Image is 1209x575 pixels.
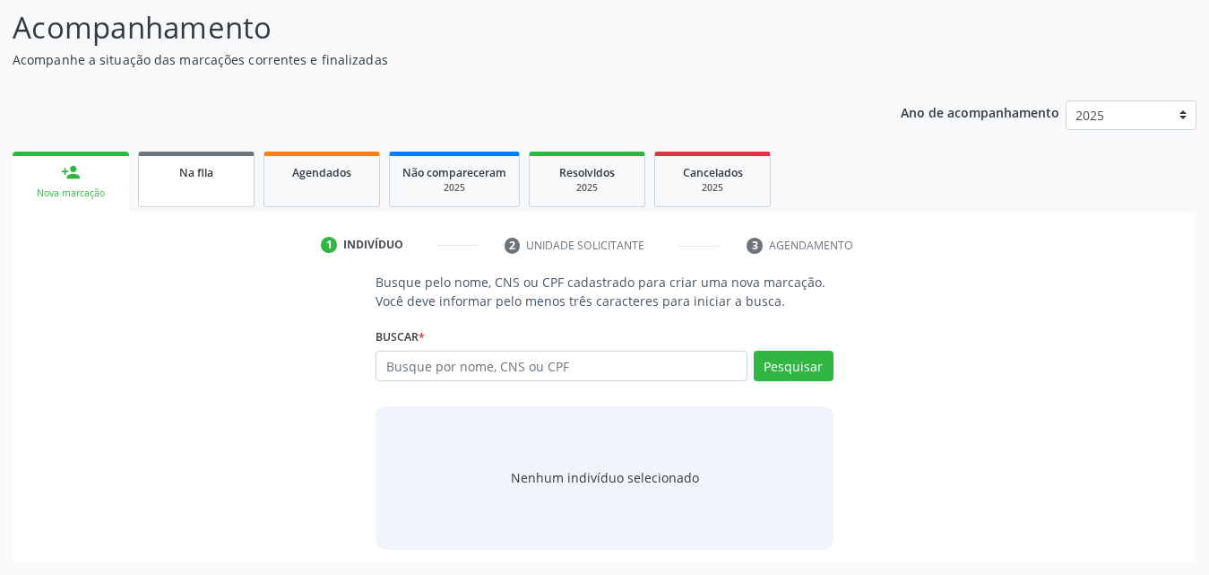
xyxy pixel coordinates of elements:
div: Indivíduo [343,237,403,253]
div: person_add [61,162,81,182]
p: Busque pelo nome, CNS ou CPF cadastrado para criar uma nova marcação. Você deve informar pelo men... [376,273,833,310]
span: Resolvidos [559,165,615,180]
span: Na fila [179,165,213,180]
p: Ano de acompanhamento [901,100,1059,123]
span: Agendados [292,165,351,180]
span: Cancelados [683,165,743,180]
p: Acompanhamento [13,5,842,50]
p: Acompanhe a situação das marcações correntes e finalizadas [13,50,842,69]
div: 2025 [402,181,506,195]
div: Nova marcação [25,187,117,200]
div: 2025 [542,181,632,195]
div: Nenhum indivíduo selecionado [511,468,699,487]
button: Pesquisar [754,351,833,381]
div: 2025 [668,181,757,195]
span: Não compareceram [402,165,506,180]
input: Busque por nome, CNS ou CPF [376,351,747,381]
div: 1 [321,237,337,253]
label: Buscar [376,323,425,351]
